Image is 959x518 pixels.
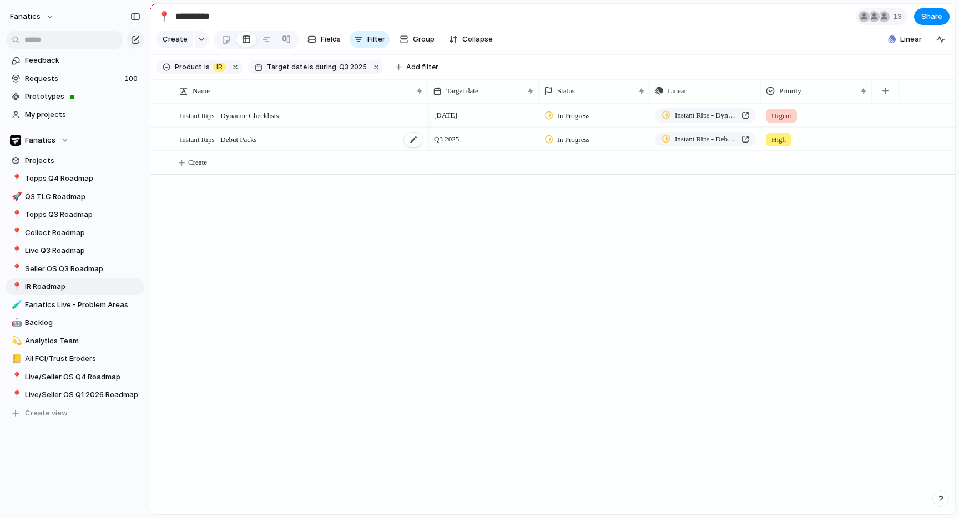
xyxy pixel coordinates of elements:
span: Fields [321,34,341,45]
span: Filter [367,34,385,45]
span: Create [188,157,207,168]
a: 📍Seller OS Q3 Roadmap [6,261,144,277]
span: Create view [25,408,68,419]
span: IR [216,62,223,72]
span: Target date [267,62,307,72]
a: Projects [6,153,144,169]
span: Projects [25,155,140,166]
span: Add filter [406,62,438,72]
button: Fields [303,31,345,48]
button: Group [394,31,440,48]
a: 📍IR Roadmap [6,278,144,295]
span: Live/Seller OS Q4 Roadmap [25,372,140,383]
button: 📍 [10,263,21,275]
span: Analytics Team [25,336,140,347]
span: Fanatics Live - Problem Areas [25,299,140,311]
span: Linear [668,85,687,97]
span: Instant Rips - Dynamic Checklists [675,110,737,121]
button: 📍 [10,372,21,383]
a: Feedback [6,52,144,69]
button: Create [156,31,193,48]
span: Name [193,85,210,97]
a: 📍Live Q3 Roadmap [6,242,144,259]
a: 📍Live/Seller OS Q4 Roadmap [6,369,144,385]
span: fanatics [10,11,41,22]
button: 📍 [10,245,21,256]
div: 💫Analytics Team [6,333,144,349]
button: 🧪 [10,299,21,311]
span: Urgent [771,110,791,121]
span: [DATE] [431,109,460,122]
a: Prototypes [6,88,144,105]
button: is [202,61,212,73]
div: 📒All FCI/Trust Eroders [6,351,144,367]
div: 📍 [12,389,19,402]
button: 📍 [10,209,21,220]
a: 📍Live/Seller OS Q1 2026 Roadmap [6,387,144,403]
button: 📍 [155,8,173,26]
button: IR [211,61,228,73]
button: 📍 [10,227,21,238]
span: Topps Q3 Roadmap [25,209,140,220]
span: Group [413,34,435,45]
button: 🤖 [10,317,21,328]
div: 📍 [12,262,19,275]
button: 💫 [10,336,21,347]
div: 📍 [12,245,19,257]
span: Instant Rips - Debut Packs [675,134,737,145]
span: Fanatics [25,135,55,146]
button: Linear [884,31,926,48]
span: Collapse [462,34,493,45]
span: Q3 2025 [431,133,462,146]
span: during [314,62,336,72]
span: IR Roadmap [25,281,140,292]
span: My projects [25,109,140,120]
span: Collect Roadmap [25,227,140,238]
span: is [204,62,210,72]
div: 📍 [12,226,19,239]
div: 📍Collect Roadmap [6,225,144,241]
span: is [308,62,314,72]
span: Instant Rips - Dynamic Checklists [180,109,279,121]
a: 🧪Fanatics Live - Problem Areas [6,297,144,313]
button: Collapse [445,31,497,48]
div: 💫 [12,334,19,347]
span: High [771,134,786,145]
button: Create view [6,405,144,421]
div: 📒 [12,353,19,365]
div: 📍 [12,209,19,221]
span: 100 [124,73,140,84]
span: Prototypes [25,91,140,102]
span: Topps Q4 Roadmap [25,173,140,184]
div: 🧪 [12,298,19,311]
div: 📍Topps Q4 Roadmap [6,170,144,187]
button: 🚀 [10,191,21,202]
button: 📍 [10,173,21,184]
span: Linear [900,34,922,45]
span: Seller OS Q3 Roadmap [25,263,140,275]
a: Instant Rips - Debut Packs [655,132,756,146]
span: In Progress [557,110,590,121]
a: 📍Topps Q3 Roadmap [6,206,144,223]
span: Product [175,62,202,72]
button: 📍 [10,389,21,400]
a: 🚀Q3 TLC Roadmap [6,189,144,205]
span: Share [921,11,942,22]
div: 📍 [12,370,19,383]
button: Share [914,8,950,25]
div: 🚀 [12,190,19,203]
button: Add filter [389,59,445,75]
a: Requests100 [6,70,144,87]
a: Instant Rips - Dynamic Checklists [655,108,756,123]
span: All FCI/Trust Eroders [25,353,140,364]
button: 📒 [10,353,21,364]
span: Priority [779,85,801,97]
